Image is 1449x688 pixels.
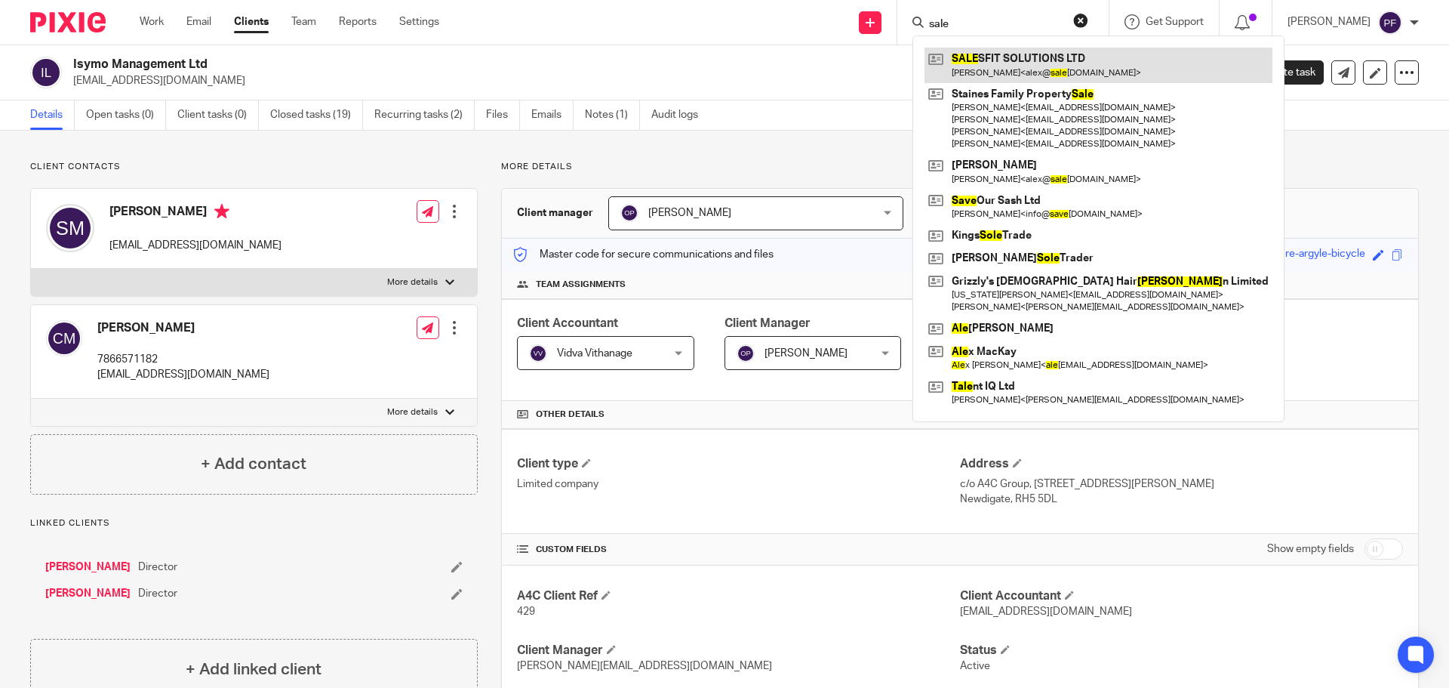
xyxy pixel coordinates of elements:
[138,586,177,601] span: Director
[1378,11,1402,35] img: svg%3E
[651,100,709,130] a: Audit logs
[724,317,811,329] span: Client Manager
[960,477,1403,492] p: c/o A4C Group, [STREET_ADDRESS][PERSON_NAME]
[960,456,1403,472] h4: Address
[97,367,269,382] p: [EMAIL_ADDRESS][DOMAIN_NAME]
[1235,246,1365,264] div: glazed-azure-argyle-bicycle
[764,348,848,359] span: [PERSON_NAME]
[186,658,321,681] h4: + Add linked client
[234,14,269,29] a: Clients
[517,588,960,604] h4: A4C Client Ref
[486,100,520,130] a: Files
[1073,13,1088,28] button: Clear
[97,352,269,367] p: 7866571182
[517,477,960,492] p: Limited company
[109,204,281,223] h4: [PERSON_NAME]
[73,73,1214,88] p: [EMAIL_ADDRESS][DOMAIN_NAME]
[387,276,438,288] p: More details
[387,406,438,418] p: More details
[30,161,478,173] p: Client contacts
[339,14,377,29] a: Reports
[620,204,638,222] img: svg%3E
[86,100,166,130] a: Open tasks (0)
[399,14,439,29] a: Settings
[517,456,960,472] h4: Client type
[557,348,632,359] span: Vidva Vithanage
[960,588,1403,604] h4: Client Accountant
[140,14,164,29] a: Work
[501,161,1419,173] p: More details
[517,317,618,329] span: Client Accountant
[46,204,94,252] img: svg%3E
[517,606,535,617] span: 429
[30,100,75,130] a: Details
[517,643,960,659] h4: Client Manager
[960,492,1403,507] p: Newdigate, RH5 5DL
[97,320,269,336] h4: [PERSON_NAME]
[201,452,306,476] h4: + Add contact
[960,643,1403,659] h4: Status
[960,661,990,671] span: Active
[374,100,475,130] a: Recurring tasks (2)
[517,661,772,671] span: [PERSON_NAME][EMAIL_ADDRESS][DOMAIN_NAME]
[177,100,259,130] a: Client tasks (0)
[291,14,316,29] a: Team
[46,320,82,356] img: svg%3E
[648,208,731,218] span: [PERSON_NAME]
[536,279,626,291] span: Team assignments
[138,560,177,575] span: Director
[109,238,281,253] p: [EMAIL_ADDRESS][DOMAIN_NAME]
[1267,541,1354,557] label: Show empty fields
[585,100,640,130] a: Notes (1)
[737,344,755,363] img: svg%3E
[30,517,478,529] p: Linked clients
[517,544,960,556] h4: CUSTOM FIELDS
[270,100,363,130] a: Closed tasks (19)
[1287,14,1371,29] p: [PERSON_NAME]
[186,14,211,29] a: Email
[30,12,106,32] img: Pixie
[45,560,131,575] a: [PERSON_NAME]
[536,409,605,421] span: Other details
[513,247,774,262] p: Master code for secure communications and files
[517,205,593,221] h3: Client manager
[30,57,62,88] img: svg%3E
[529,344,547,363] img: svg%3E
[45,586,131,601] a: [PERSON_NAME]
[214,204,229,219] i: Primary
[1146,17,1204,27] span: Get Support
[73,57,986,73] h2: Isymo Management Ltd
[928,18,1063,32] input: Search
[531,100,574,130] a: Emails
[960,606,1132,617] span: [EMAIL_ADDRESS][DOMAIN_NAME]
